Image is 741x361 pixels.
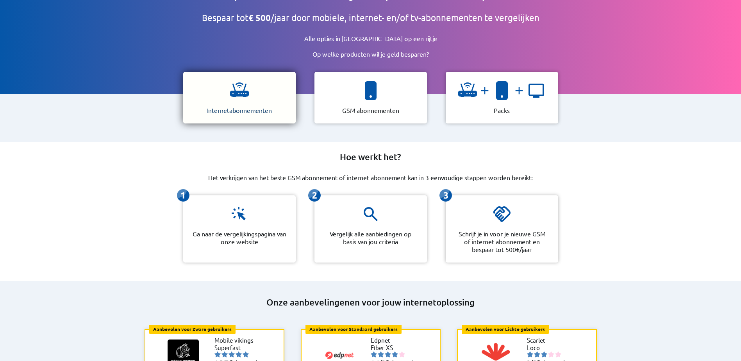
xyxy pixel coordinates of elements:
[248,13,271,23] b: € 500
[308,72,433,123] a: icoon van een smartphone GSM abonnementen
[534,351,540,357] img: starnr2
[287,50,454,58] p: Op welke producten wil je geld besparen?
[371,336,418,344] li: Edpnet
[378,351,384,357] img: starnr2
[493,205,511,223] img: Icoon dat een handdruk vertegenwoordigt
[392,351,398,357] img: starnr4
[548,351,554,357] img: starnr4
[477,84,493,97] img: and
[177,189,189,202] img: Icoon dat de eerste stap vertegenwoordigt
[324,230,418,245] p: Vergelijk alle aanbiedingen op basis van jou criteria
[555,351,561,357] img: starnr5
[361,205,380,223] img: Icoon dat een vergrootglas vertegenwoordigt
[308,189,321,202] img: Icoon dat de tweede stap vertegenwoordigt
[230,205,249,223] img: Icoon dat een klik vertegenwoordigt
[153,326,232,332] b: Aanbevolen voor Zware gebruikers
[342,106,399,114] p: GSM abonnementen
[493,81,511,100] img: icon representing a smartphone
[340,152,401,163] h2: Hoe werkt het?
[236,351,242,357] img: starnr4
[371,344,418,351] li: Fiber XS
[527,81,546,100] img: icon representing a tv
[385,351,391,357] img: starnr3
[466,326,545,332] b: Aanbevolen voor Lichte gebruikers
[309,326,398,332] b: Aanbevolen voor Standaard gebruikers
[229,351,235,357] img: starnr3
[455,230,549,253] p: Schrijf je in voor je nieuwe GSM of internet abonnement en bespaar tot 500€/jaar
[361,81,380,100] img: icoon van een smartphone
[439,189,452,202] img: Icoon dat de derde stap vertegenwoordigt
[177,72,302,123] a: icoon van een modem Internetabonnementen
[511,84,527,97] img: and
[202,13,539,23] h2: Bespaar tot /jaar door mobiele, internet- en/of tv-abonnementen te vergelijken
[527,351,533,357] img: starnr1
[136,297,605,308] h2: Onze aanbevelingenen voor jouw internetoplossing
[527,344,574,351] li: Loco
[371,351,377,357] img: starnr1
[279,34,462,42] p: Alle opties in [GEOGRAPHIC_DATA] op een rijtje
[243,351,249,357] img: starnr5
[214,336,261,344] li: Mobile vikings
[230,81,249,100] img: icoon van een modem
[214,351,221,357] img: starnr1
[541,351,547,357] img: starnr3
[208,173,533,181] p: Het verkrijgen van het beste GSM abonnement of internet abonnement kan in 3 eenvoudige stappen wo...
[494,106,510,114] p: Packs
[439,72,564,123] a: icoon van een modem en een smartphoneandicon representing a smartphoneandicon representing a tv P...
[193,230,286,245] p: Ga naar de vergelijkingspagina van onze website
[214,344,261,351] li: Superfast
[527,336,574,344] li: Scarlet
[399,351,405,357] img: starnr5
[221,351,228,357] img: starnr2
[458,81,477,100] img: icoon van een modem en een smartphone
[207,106,272,114] p: Internetabonnementen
